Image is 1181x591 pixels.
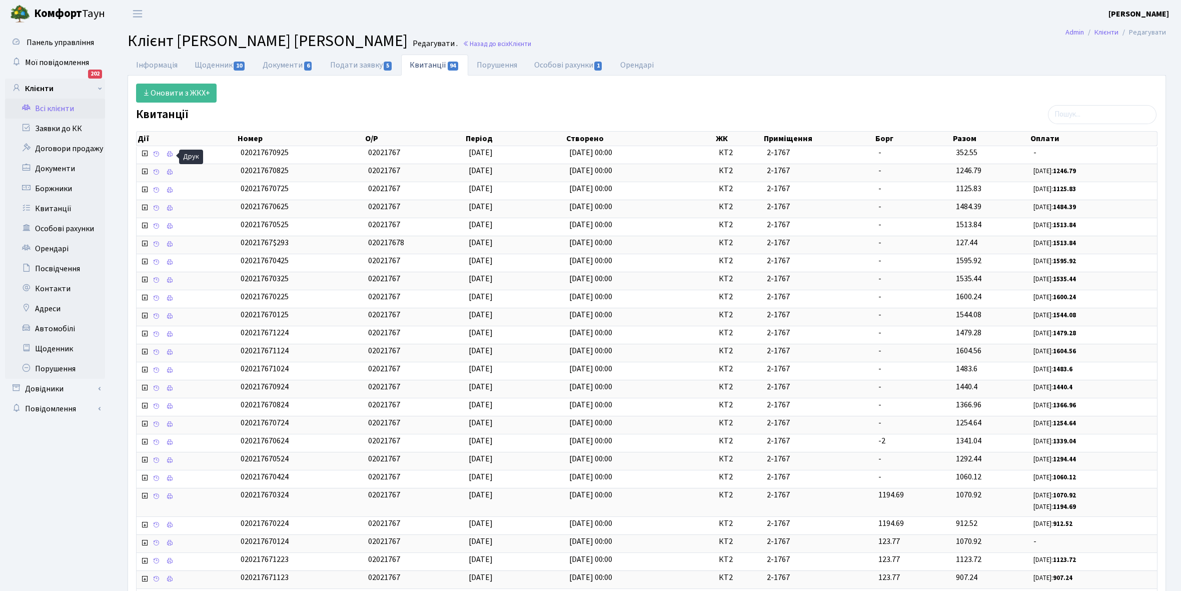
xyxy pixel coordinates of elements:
span: КТ2 [719,471,759,483]
span: КТ2 [719,147,759,159]
th: Створено [565,132,715,146]
a: Посвідчення [5,259,105,279]
span: [DATE] [469,381,493,392]
span: КТ2 [719,399,759,411]
span: - [878,183,881,194]
span: 02021767 [368,183,400,194]
span: 02021767 [368,345,400,356]
small: [DATE]: [1033,311,1076,320]
span: [DATE] 00:00 [569,345,612,356]
span: КТ2 [719,309,759,321]
span: 1484.39 [956,201,981,212]
th: Борг [874,132,952,146]
span: 02021767 [368,435,400,446]
span: [DATE] 00:00 [569,255,612,266]
span: 020217671223 [241,554,289,565]
span: КТ2 [719,536,759,547]
span: [DATE] 00:00 [569,309,612,320]
span: 123.77 [878,536,900,547]
span: 02021767 [368,399,400,410]
span: - [878,453,881,464]
span: 02021767 [368,147,400,158]
span: 020217671123 [241,572,289,583]
span: 02021767 [368,417,400,428]
span: 2-1767 [767,572,870,583]
span: 2-1767 [767,471,870,483]
b: 1513.84 [1053,239,1076,248]
span: [DATE] [469,453,493,464]
span: 2-1767 [767,536,870,547]
span: КТ2 [719,453,759,465]
span: КТ2 [719,255,759,267]
span: - [878,273,881,284]
a: Мої повідомлення202 [5,53,105,73]
span: 020217670425 [241,255,289,266]
a: Назад до всіхКлієнти [463,39,531,49]
span: 1479.28 [956,327,981,338]
span: КТ2 [719,345,759,357]
span: - [878,417,881,428]
small: [DATE]: [1033,203,1076,212]
th: ЖК [715,132,763,146]
small: [DATE]: [1033,519,1072,528]
input: Пошук... [1048,105,1156,124]
span: 02021767 [368,291,400,302]
span: 1513.84 [956,219,981,230]
span: 020217670125 [241,309,289,320]
span: КТ2 [719,219,759,231]
span: 6 [304,62,312,71]
small: [DATE]: [1033,455,1076,464]
small: [DATE]: [1033,347,1076,356]
span: КТ2 [719,381,759,393]
div: Друк [179,150,203,164]
span: [DATE] [469,572,493,583]
span: 2-1767 [767,147,870,159]
b: 1604.56 [1053,347,1076,356]
a: Особові рахунки [526,55,612,76]
b: 1294.44 [1053,455,1076,464]
span: 1070.92 [956,489,981,500]
a: Щоденник [5,339,105,359]
span: [DATE] 00:00 [569,536,612,547]
span: [DATE] [469,147,493,158]
span: Панель управління [27,37,94,48]
small: [DATE]: [1033,329,1076,338]
small: [DATE]: [1033,221,1076,230]
a: Порушення [468,55,526,76]
span: 1600.24 [956,291,981,302]
span: 020217670324 [241,489,289,500]
li: Редагувати [1118,27,1166,38]
span: [DATE] [469,219,493,230]
span: [DATE] 00:00 [569,453,612,464]
span: Таун [34,6,105,23]
span: КТ2 [719,327,759,339]
b: 1194.69 [1053,502,1076,511]
span: КТ2 [719,291,759,303]
span: 2-1767 [767,489,870,501]
span: -2 [878,435,885,446]
span: - [878,201,881,212]
span: 020217670824 [241,399,289,410]
span: 02021767 [368,453,400,464]
span: [DATE] [469,273,493,284]
span: [DATE] [469,183,493,194]
span: КТ2 [719,489,759,501]
span: [DATE] 00:00 [569,363,612,374]
div: 202 [88,70,102,79]
span: [DATE] [469,471,493,482]
a: Орендарі [5,239,105,259]
span: [DATE] 00:00 [569,518,612,529]
a: [PERSON_NAME] [1108,8,1169,20]
span: КТ2 [719,237,759,249]
span: 123.77 [878,572,900,583]
span: 020217670924 [241,381,289,392]
span: [DATE] 00:00 [569,219,612,230]
span: 1483.6 [956,363,977,374]
b: 1483.6 [1053,365,1072,374]
b: 1595.92 [1053,257,1076,266]
a: Порушення [5,359,105,379]
span: [DATE] 00:00 [569,147,612,158]
span: 94 [448,62,459,71]
span: 02021767 [368,255,400,266]
span: 1292.44 [956,453,981,464]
